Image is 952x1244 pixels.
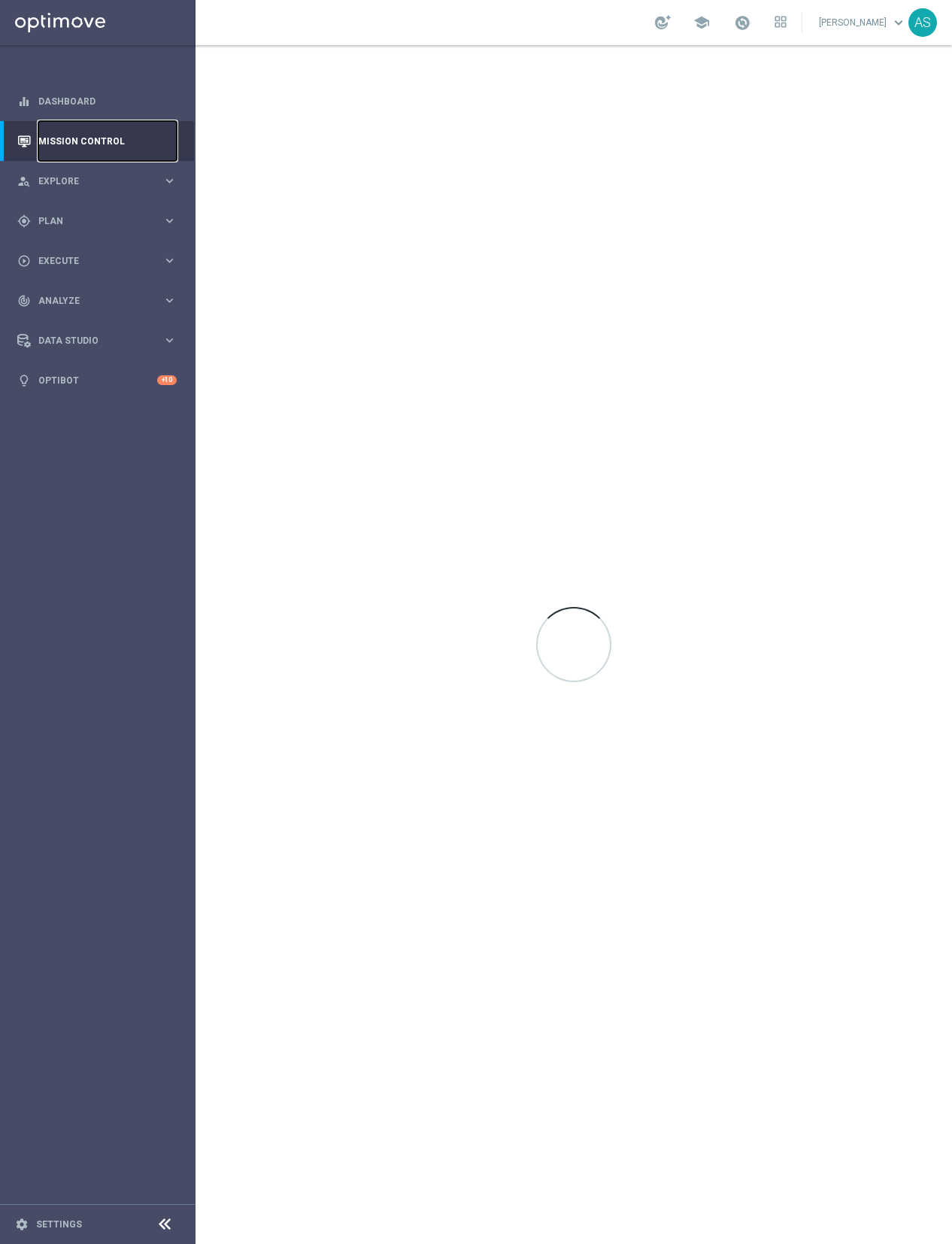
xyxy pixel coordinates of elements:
button: Data Studio keyboard_arrow_right [17,335,177,347]
button: gps_fixed Plan keyboard_arrow_right [17,215,177,227]
button: Mission Control [17,135,177,147]
span: Plan [38,217,162,226]
div: Optibot [17,360,177,400]
a: Optibot [38,360,157,400]
span: Analyze [38,296,162,305]
a: [PERSON_NAME]keyboard_arrow_down [817,11,908,34]
div: Data Studio [17,334,162,347]
a: Mission Control [38,121,177,161]
span: Execute [38,256,162,265]
div: +10 [157,375,177,385]
span: Data Studio [38,336,162,345]
div: Execute [17,254,162,268]
i: keyboard_arrow_right [162,333,177,347]
button: equalizer Dashboard [17,96,177,108]
i: keyboard_arrow_right [162,214,177,228]
i: equalizer [17,95,31,108]
button: play_circle_outline Execute keyboard_arrow_right [17,255,177,267]
i: lightbulb [17,374,31,387]
i: gps_fixed [17,214,31,228]
div: Plan [17,214,162,228]
button: track_changes Analyze keyboard_arrow_right [17,295,177,307]
button: lightbulb Optibot +10 [17,375,177,387]
div: Mission Control [17,121,177,161]
span: Explore [38,177,162,186]
div: AS [908,8,937,37]
button: person_search Explore keyboard_arrow_right [17,175,177,187]
div: Explore [17,174,162,188]
i: person_search [17,174,31,188]
i: track_changes [17,294,31,308]
span: keyboard_arrow_down [890,14,907,31]
div: Analyze [17,294,162,308]
span: school [693,14,710,31]
i: keyboard_arrow_right [162,293,177,308]
i: play_circle_outline [17,254,31,268]
a: Settings [36,1220,82,1229]
i: keyboard_arrow_right [162,174,177,188]
a: Dashboard [38,81,177,121]
i: settings [15,1218,29,1231]
div: Dashboard [17,81,177,121]
i: keyboard_arrow_right [162,253,177,268]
